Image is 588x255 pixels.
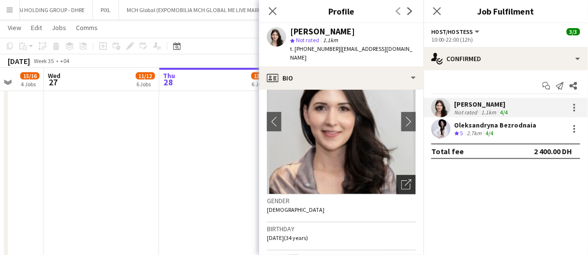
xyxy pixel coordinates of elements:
span: Comms [76,23,98,32]
span: 27 [46,77,60,88]
h3: Gender [267,196,416,205]
h3: Profile [259,5,424,17]
a: Comms [72,21,102,34]
span: | [EMAIL_ADDRESS][DOMAIN_NAME] [290,45,412,61]
div: 2 400.00 DH [534,146,573,156]
span: View [8,23,21,32]
div: Confirmed [424,47,588,70]
button: Host/Hostess [431,28,481,35]
div: [PERSON_NAME] [455,100,510,109]
div: 6 Jobs [136,80,155,88]
span: t. [PHONE_NUMBER] [290,45,340,52]
span: 28 [162,77,176,88]
span: Not rated [296,36,319,44]
h3: Birthday [267,224,416,233]
div: 2.7km [465,129,484,138]
div: +04 [60,57,69,64]
div: Oleksandryna Bezrodnaia [455,121,537,129]
div: Total fee [431,146,464,156]
div: Open photos pop-in [397,175,416,194]
button: MCH Global (EXPOMOBILIA MCH GLOBAL ME LIVE MARKETING LLC) [119,0,297,19]
span: 3/3 [567,28,580,35]
a: Jobs [48,21,70,34]
div: [PERSON_NAME] [290,27,355,36]
span: 1.1km [321,36,340,44]
span: Edit [31,23,42,32]
span: Week 35 [32,57,56,64]
span: Wed [48,71,60,80]
span: 5 [460,129,463,137]
button: PIXL [93,0,119,19]
img: Crew avatar or photo [267,49,416,194]
span: 13/15 [251,72,271,80]
div: 1.1km [480,109,499,116]
a: View [4,21,25,34]
span: [DEMOGRAPHIC_DATA] [267,206,324,213]
span: Host/Hostess [431,28,473,35]
h3: Job Fulfilment [424,5,588,17]
span: 15/16 [20,72,40,80]
div: 4 Jobs [21,80,39,88]
span: Thu [163,71,176,80]
div: Bio [259,66,424,90]
div: Not rated [455,109,480,116]
div: 10:00-22:00 (12h) [431,36,580,43]
app-skills-label: 4/4 [500,109,508,116]
app-skills-label: 4/4 [486,129,494,137]
div: [DATE] [8,56,30,66]
span: 11/12 [136,72,155,80]
a: Edit [27,21,46,34]
span: [DATE] (34 years) [267,234,308,241]
div: 6 Jobs [252,80,270,88]
span: Jobs [52,23,66,32]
